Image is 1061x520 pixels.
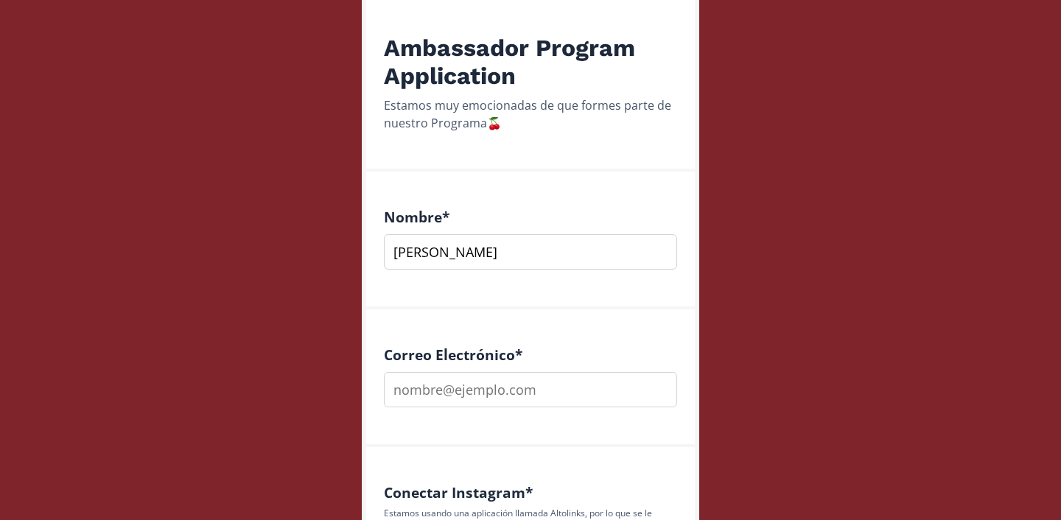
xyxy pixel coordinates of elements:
h4: Correo Electrónico * [384,346,677,363]
h2: Ambassador Program Application [384,34,677,91]
h4: Nombre * [384,208,677,225]
h4: Conectar Instagram * [384,484,677,501]
input: nombre@ejemplo.com [384,372,677,407]
div: Estamos muy emocionadas de que formes parte de nuestro Programa🍒 [384,96,677,132]
input: Escribe aquí tu respuesta... [384,234,677,270]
